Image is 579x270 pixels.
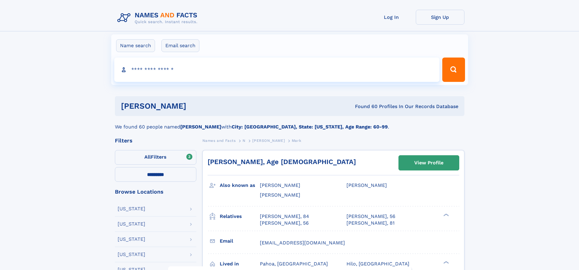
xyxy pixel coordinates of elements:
span: N [243,139,246,143]
div: [US_STATE] [118,252,145,257]
div: Found 60 Profiles In Our Records Database [271,103,458,110]
h3: Also known as [220,180,260,191]
a: [PERSON_NAME], 84 [260,213,309,220]
label: Name search [116,39,155,52]
div: ❯ [442,213,449,217]
div: Filters [115,138,196,143]
div: Browse Locations [115,189,196,195]
img: Logo Names and Facts [115,10,202,26]
a: View Profile [399,156,459,170]
div: [US_STATE] [118,222,145,226]
a: [PERSON_NAME], Age [DEMOGRAPHIC_DATA] [208,158,356,166]
a: [PERSON_NAME], 81 [346,220,395,226]
input: search input [114,58,440,82]
span: Pahoa, [GEOGRAPHIC_DATA] [260,261,328,267]
label: Email search [161,39,199,52]
span: All [144,154,151,160]
a: [PERSON_NAME] [252,137,285,144]
b: [PERSON_NAME] [180,124,221,130]
span: [PERSON_NAME] [346,182,387,188]
a: [PERSON_NAME], 56 [346,213,395,220]
b: City: [GEOGRAPHIC_DATA], State: [US_STATE], Age Range: 60-99 [232,124,388,130]
button: Search Button [442,58,465,82]
span: Hilo, [GEOGRAPHIC_DATA] [346,261,409,267]
div: View Profile [414,156,443,170]
h3: Email [220,236,260,246]
div: ❯ [442,260,449,264]
h3: Relatives [220,211,260,222]
div: We found 60 people named with . [115,116,464,131]
span: [PERSON_NAME] [260,182,300,188]
h3: Lived in [220,259,260,269]
a: Sign Up [416,10,464,25]
a: N [243,137,246,144]
span: [EMAIL_ADDRESS][DOMAIN_NAME] [260,240,345,246]
span: [PERSON_NAME] [260,192,300,198]
label: Filters [115,150,196,165]
span: [PERSON_NAME] [252,139,285,143]
span: Mark [292,139,301,143]
div: [US_STATE] [118,206,145,211]
a: Names and Facts [202,137,236,144]
a: Log In [367,10,416,25]
a: [PERSON_NAME], 56 [260,220,309,226]
div: [US_STATE] [118,237,145,242]
h1: [PERSON_NAME] [121,102,271,110]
